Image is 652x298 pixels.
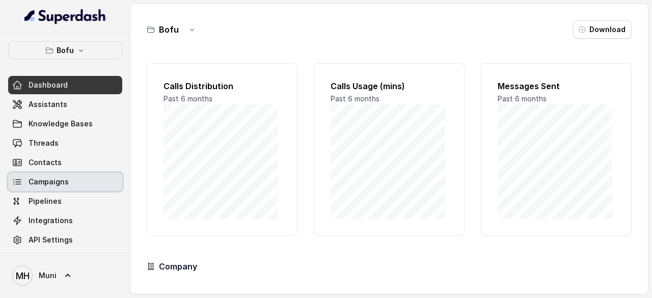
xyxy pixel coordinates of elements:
[498,94,547,103] span: Past 6 months
[8,134,122,152] a: Threads
[8,250,122,268] a: Voices Library
[8,76,122,94] a: Dashboard
[8,153,122,172] a: Contacts
[29,235,73,245] span: API Settings
[164,80,281,92] h2: Calls Distribution
[8,231,122,249] a: API Settings
[331,94,379,103] span: Past 6 months
[8,173,122,191] a: Campaigns
[159,260,197,273] h3: Company
[16,270,30,281] text: MH
[57,44,74,57] p: Bofu
[8,211,122,230] a: Integrations
[29,215,73,226] span: Integrations
[331,80,448,92] h2: Calls Usage (mins)
[164,94,212,103] span: Past 6 months
[29,119,93,129] span: Knowledge Bases
[29,99,67,110] span: Assistants
[29,157,62,168] span: Contacts
[29,196,62,206] span: Pipelines
[29,177,69,187] span: Campaigns
[8,261,122,290] a: Muni
[29,80,68,90] span: Dashboard
[498,80,615,92] h2: Messages Sent
[8,192,122,210] a: Pipelines
[24,8,106,24] img: light.svg
[8,41,122,60] button: Bofu
[8,95,122,114] a: Assistants
[159,23,179,36] h3: Bofu
[8,115,122,133] a: Knowledge Bases
[29,138,59,148] span: Threads
[573,20,632,39] button: Download
[39,270,57,281] span: Muni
